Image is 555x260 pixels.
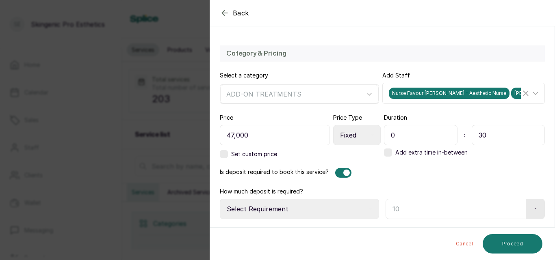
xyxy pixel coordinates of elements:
[231,150,277,158] span: Set custom price
[472,125,545,145] input: Minutes
[384,125,457,145] input: Hour(s)
[526,199,545,219] div: -
[483,234,542,254] button: Proceed
[464,131,465,139] span: :
[382,71,410,80] label: Add Staff
[233,8,249,18] span: Back
[220,168,329,178] label: Is deposit required to book this service?
[220,8,249,18] button: Back
[395,148,468,157] span: Add extra time in-between
[449,234,479,254] button: Cancel
[521,88,531,98] button: Clear Selected
[220,114,233,122] label: Price
[220,125,330,145] input: Enter price
[333,114,362,122] label: Price Type
[220,71,268,80] label: Select a category
[384,114,407,122] label: Duration
[220,187,303,196] label: How much deposit is required?
[226,49,538,58] h2: Category & Pricing
[389,88,509,99] span: Nurse Favour [PERSON_NAME] - Aesthetic Nurse
[386,199,526,219] input: 10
